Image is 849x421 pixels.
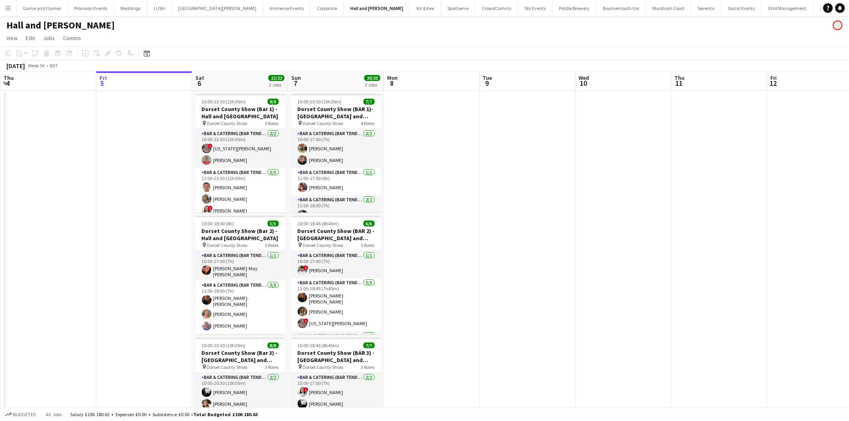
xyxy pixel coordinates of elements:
[303,120,344,126] span: Dorset County Show
[265,242,279,248] span: 3 Roles
[268,221,279,227] span: 5/5
[674,79,685,88] span: 11
[50,63,58,69] div: BST
[290,79,301,88] span: 7
[265,364,279,370] span: 3 Roles
[291,331,381,370] app-card-role: Bar & Catering (Bar Tender)2/2
[344,0,410,16] button: Hall and [PERSON_NAME]
[2,79,14,88] span: 4
[518,0,552,16] button: Stir Events
[207,120,248,126] span: Dorset County Show
[304,265,309,270] span: !
[291,227,381,242] h3: Dorset County Show (BAR 2) - [GEOGRAPHIC_DATA] and [GEOGRAPHIC_DATA]
[195,373,285,412] app-card-role: Bar & Catering (Bar Tender)2/210:00-20:30 (10h30m)[PERSON_NAME][PERSON_NAME]
[195,227,285,242] h3: Dorset County Show (Bar 2) - Hall and [GEOGRAPHIC_DATA]
[26,34,35,42] span: Edit
[364,342,375,348] span: 7/7
[3,33,21,43] a: View
[482,79,492,88] span: 9
[60,33,84,43] a: Comms
[16,0,68,16] button: Game and Flames
[207,242,248,248] span: Dorset County Show
[361,120,375,126] span: 4 Roles
[475,0,518,16] button: CrowdComms
[771,74,777,81] span: Fri
[40,33,58,43] a: Jobs
[63,34,81,42] span: Comms
[202,221,234,227] span: 10:00-18:00 (8h)
[6,62,25,70] div: [DATE]
[195,251,285,281] app-card-role: Bar & Catering (Bar Tender)1/110:00-17:00 (7h)[PERSON_NAME]-May [PERSON_NAME]
[770,79,777,88] span: 12
[361,242,375,248] span: 3 Roles
[194,79,204,88] span: 6
[364,221,375,227] span: 6/6
[833,20,843,30] app-user-avatar: Event Temps
[361,364,375,370] span: 3 Roles
[43,34,55,42] span: Jobs
[265,120,279,126] span: 5 Roles
[291,195,381,234] app-card-role: Bar & Catering (Bar Tender)2/211:00-18:00 (7h)[PERSON_NAME]
[195,129,285,168] app-card-role: Bar & Catering (Bar Tender)2/210:00-23:30 (13h30m)![US_STATE][PERSON_NAME][PERSON_NAME]
[22,33,38,43] a: Edit
[291,278,381,331] app-card-role: Bar & Catering (Bar Tender)3/311:00-18:45 (7h45m)[PERSON_NAME]-[PERSON_NAME][PERSON_NAME]![US_STA...
[410,0,441,16] button: Kit & Kee
[195,216,285,334] app-job-card: 10:00-18:00 (8h)5/5Dorset County Show (Bar 2) - Hall and [GEOGRAPHIC_DATA] Dorset County Show3 Ro...
[268,342,279,348] span: 8/8
[675,74,685,81] span: Thu
[596,0,646,16] button: Bournemouth Uni
[364,99,375,105] span: 7/7
[208,144,213,148] span: !
[202,342,246,348] span: 10:00-20:30 (10h30m)
[195,349,285,364] h3: Dorset County Show (Bar 3) - [GEOGRAPHIC_DATA] and [GEOGRAPHIC_DATA]
[26,63,47,69] span: Week 36
[195,105,285,120] h3: Dorset County Show (Bar 1) - Hall and [GEOGRAPHIC_DATA]
[298,221,339,227] span: 10:00-18:45 (8h45m)
[304,318,309,323] span: !
[291,216,381,334] app-job-card: 10:00-18:45 (8h45m)6/6Dorset County Show (BAR 2) - [GEOGRAPHIC_DATA] and [GEOGRAPHIC_DATA] Dorset...
[483,74,492,81] span: Tue
[6,34,18,42] span: View
[303,364,344,370] span: Dorset County Show
[70,411,258,417] div: Salary £106 180.63 + Expenses £0.00 + Subsistence £0.00 =
[291,94,381,213] app-job-card: 10:00-20:30 (10h30m)7/7Dorset County Show (BAR 1)- [GEOGRAPHIC_DATA] and [GEOGRAPHIC_DATA] Dorset...
[263,0,311,16] button: Immense Events
[762,0,813,16] button: 33rd Management
[98,79,107,88] span: 5
[195,281,285,334] app-card-role: Bar & Catering (Bar Tender)3/311:00-18:00 (7h)[PERSON_NAME]-[PERSON_NAME][PERSON_NAME][PERSON_NAME]
[311,0,344,16] button: Corporate
[13,412,36,417] span: Budgeted
[298,342,339,348] span: 10:00-18:45 (8h45m)
[578,79,589,88] span: 10
[68,0,114,16] button: Provision Events
[291,74,301,81] span: Sun
[304,387,309,392] span: !
[6,19,115,31] h1: Hall and [PERSON_NAME]
[268,75,284,81] span: 22/22
[268,99,279,105] span: 9/9
[202,99,246,105] span: 10:00-23:30 (13h30m)
[147,0,172,16] button: LUSH
[172,0,263,16] button: [GEOGRAPHIC_DATA][PERSON_NAME]
[303,242,344,248] span: Dorset County Show
[114,0,147,16] button: Weddings
[365,82,380,88] div: 3 Jobs
[387,74,398,81] span: Mon
[291,373,381,412] app-card-role: Bar & Catering (Bar Tender)2/210:00-17:00 (7h)![PERSON_NAME][PERSON_NAME]
[291,105,381,120] h3: Dorset County Show (BAR 1)- [GEOGRAPHIC_DATA] and [GEOGRAPHIC_DATA]
[100,74,107,81] span: Fri
[692,0,722,16] button: Seventa
[291,251,381,278] app-card-role: Bar & Catering (Bar Tender)1/110:00-17:00 (7h)![PERSON_NAME]
[269,82,284,88] div: 3 Jobs
[552,0,596,16] button: Piddle Brewery
[291,129,381,168] app-card-role: Bar & Catering (Bar Tender)2/210:00-17:00 (7h)[PERSON_NAME][PERSON_NAME]
[195,94,285,213] app-job-card: 10:00-23:30 (13h30m)9/9Dorset County Show (Bar 1) - Hall and [GEOGRAPHIC_DATA] Dorset County Show...
[291,168,381,195] app-card-role: Bar & Catering (Bar Tender)1/111:00-17:00 (6h)[PERSON_NAME]
[4,410,37,419] button: Budgeted
[298,99,342,105] span: 10:00-20:30 (10h30m)
[208,206,213,210] span: !
[195,168,285,219] app-card-role: Bar & Catering (Bar Tender)3/311:00-23:30 (12h30m)[PERSON_NAME][PERSON_NAME]![PERSON_NAME]
[195,74,204,81] span: Sat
